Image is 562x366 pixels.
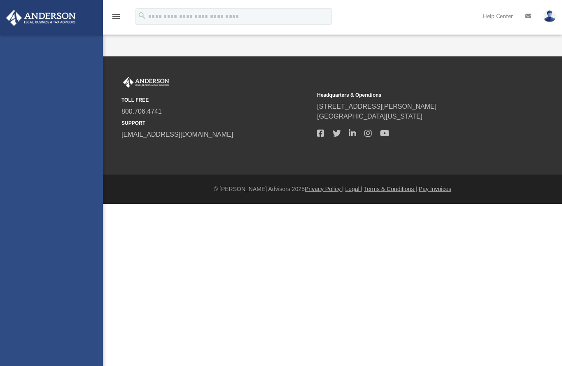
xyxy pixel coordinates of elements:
a: [STREET_ADDRESS][PERSON_NAME] [317,103,436,110]
small: SUPPORT [121,119,311,127]
a: menu [111,16,121,21]
small: TOLL FREE [121,96,311,104]
a: Terms & Conditions | [364,186,417,192]
i: menu [111,12,121,21]
a: Privacy Policy | [305,186,344,192]
img: Anderson Advisors Platinum Portal [4,10,78,26]
img: User Pic [543,10,556,22]
a: [EMAIL_ADDRESS][DOMAIN_NAME] [121,131,233,138]
i: search [138,11,147,20]
a: Pay Invoices [419,186,451,192]
div: © [PERSON_NAME] Advisors 2025 [103,185,562,193]
img: Anderson Advisors Platinum Portal [121,77,171,88]
a: Legal | [345,186,363,192]
a: [GEOGRAPHIC_DATA][US_STATE] [317,113,422,120]
small: Headquarters & Operations [317,91,507,99]
a: 800.706.4741 [121,108,162,115]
